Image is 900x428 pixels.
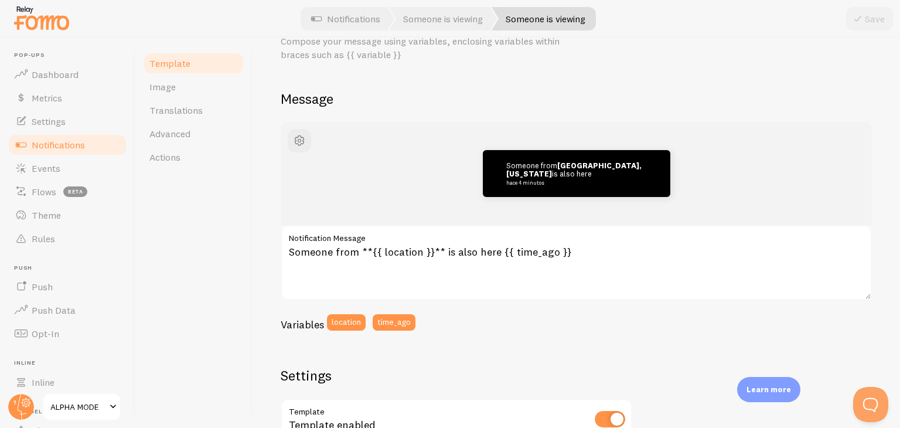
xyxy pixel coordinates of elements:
[32,328,59,339] span: Opt-In
[32,162,60,174] span: Events
[149,81,176,93] span: Image
[42,393,121,421] a: ALPHA MODE
[7,371,128,394] a: Inline
[32,233,55,244] span: Rules
[7,133,128,157] a: Notifications
[506,180,643,186] small: hace 4 minutos
[32,186,56,198] span: Flows
[281,225,872,245] label: Notification Message
[32,376,54,388] span: Inline
[142,145,245,169] a: Actions
[149,128,190,140] span: Advanced
[149,104,203,116] span: Translations
[32,92,62,104] span: Metrics
[32,69,79,80] span: Dashboard
[14,359,128,367] span: Inline
[14,264,128,272] span: Push
[281,35,562,62] p: Compose your message using variables, enclosing variables within braces such as {{ variable }}
[7,157,128,180] a: Events
[32,209,61,221] span: Theme
[142,75,245,98] a: Image
[149,57,190,69] span: Template
[853,387,888,422] iframe: Help Scout Beacon - Open
[12,3,71,33] img: fomo-relay-logo-orange.svg
[7,86,128,110] a: Metrics
[506,161,642,178] strong: [GEOGRAPHIC_DATA], [US_STATE]
[32,304,76,316] span: Push Data
[737,377,800,402] div: Learn more
[373,314,415,331] button: time_ago
[281,318,324,331] h3: Variables
[63,186,87,197] span: beta
[7,298,128,322] a: Push Data
[149,151,180,163] span: Actions
[32,281,53,293] span: Push
[32,116,66,127] span: Settings
[506,161,647,185] p: Someone from is also here
[281,366,632,385] h2: Settings
[7,227,128,250] a: Rules
[746,384,791,395] p: Learn more
[142,52,245,75] a: Template
[7,203,128,227] a: Theme
[142,98,245,122] a: Translations
[142,122,245,145] a: Advanced
[7,63,128,86] a: Dashboard
[7,180,128,203] a: Flows beta
[50,400,106,414] span: ALPHA MODE
[327,314,366,331] button: location
[7,275,128,298] a: Push
[14,52,128,59] span: Pop-ups
[7,110,128,133] a: Settings
[32,139,85,151] span: Notifications
[7,322,128,345] a: Opt-In
[281,90,872,108] h2: Message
